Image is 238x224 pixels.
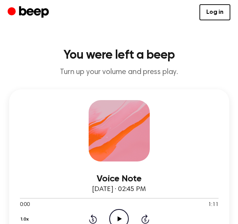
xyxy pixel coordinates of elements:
[6,49,232,61] h1: You were left a beep
[208,201,218,209] span: 1:11
[8,5,51,20] a: Beep
[199,4,230,20] a: Log in
[20,174,219,184] h3: Voice Note
[20,201,30,209] span: 0:00
[92,186,146,193] span: [DATE] · 02:45 PM
[6,68,232,77] p: Turn up your volume and press play.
